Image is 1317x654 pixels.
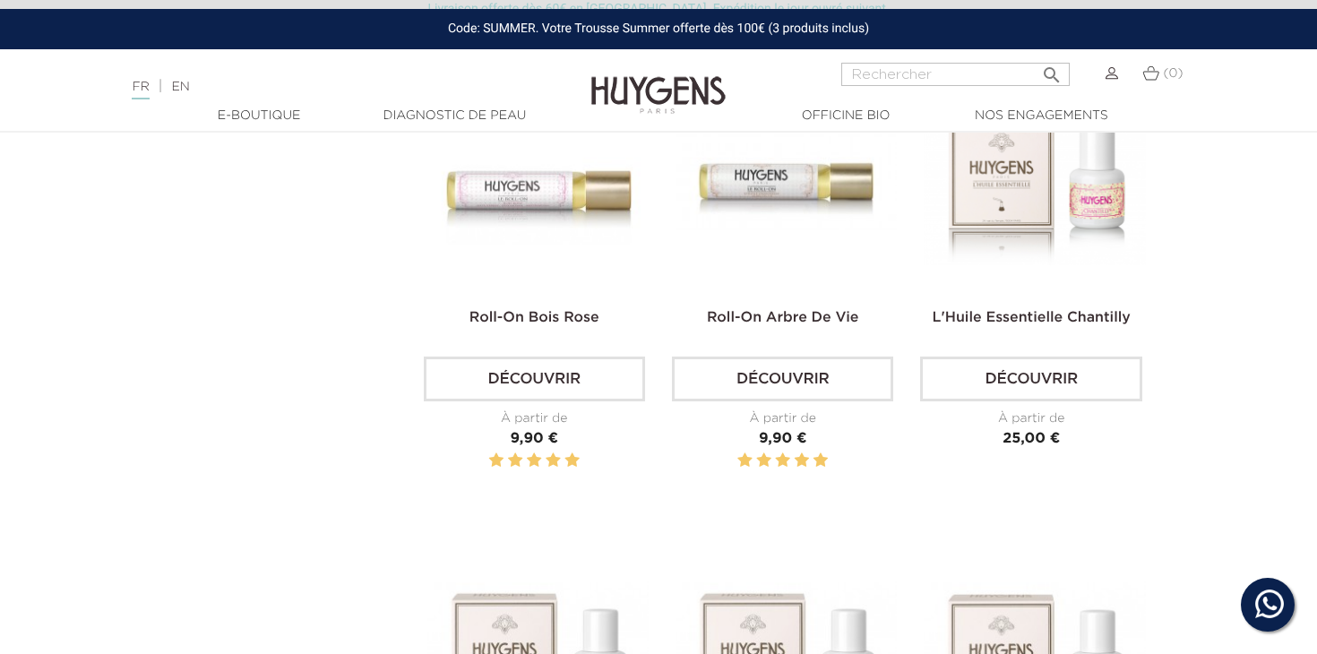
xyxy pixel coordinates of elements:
[776,450,790,472] label: 3
[924,73,1145,294] img: H.E. CHANTILLY 10ml
[469,311,599,325] a: Roll-On Bois Rose
[1041,59,1063,81] i: 
[672,409,893,428] div: À partir de
[564,450,579,472] label: 5
[424,409,645,428] div: À partir de
[737,450,752,472] label: 1
[489,450,504,472] label: 1
[591,47,726,116] img: Huygens
[1003,432,1060,446] span: 25,00 €
[795,450,809,472] label: 4
[171,81,189,93] a: EN
[1163,67,1183,80] span: (0)
[813,450,828,472] label: 5
[951,107,1131,125] a: Nos engagements
[759,432,807,446] span: 9,90 €
[676,73,897,294] img: ROLL-ON ARBRE DE VIE 5ml NEW
[920,409,1141,428] div: À partir de
[510,432,558,446] span: 9,90 €
[546,450,560,472] label: 4
[132,81,149,99] a: FR
[1036,57,1068,82] button: 
[920,357,1141,401] a: Découvrir
[527,450,541,472] label: 3
[841,63,1070,86] input: Rechercher
[365,107,544,125] a: Diagnostic de peau
[672,357,893,401] a: Découvrir
[169,107,349,125] a: E-Boutique
[424,357,645,401] a: Découvrir
[427,73,649,294] img: Roll-On Bois Rose
[756,107,935,125] a: Officine Bio
[933,311,1131,325] a: L'Huile Essentielle Chantilly
[707,311,859,325] a: Roll-On Arbre De Vie
[756,450,770,472] label: 2
[123,76,535,98] div: |
[508,450,522,472] label: 2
